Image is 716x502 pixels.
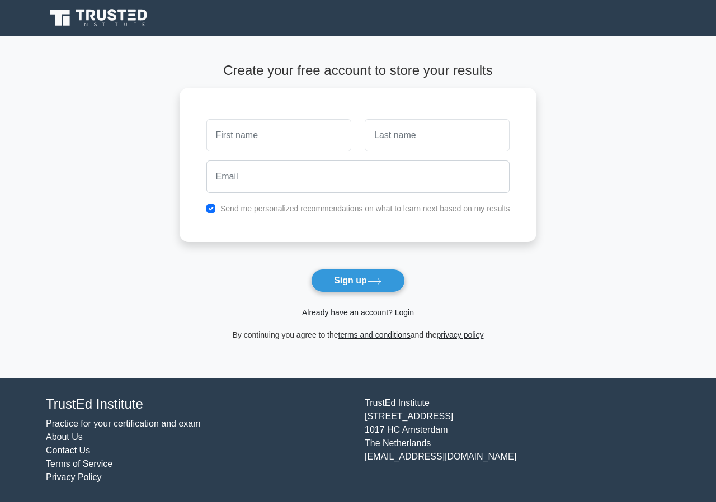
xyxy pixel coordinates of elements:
h4: Create your free account to store your results [180,63,537,79]
input: Last name [365,119,510,151]
div: TrustEd Institute [STREET_ADDRESS] 1017 HC Amsterdam The Netherlands [EMAIL_ADDRESS][DOMAIN_NAME] [358,396,677,484]
a: Contact Us [46,446,90,455]
input: First name [206,119,351,151]
button: Sign up [311,269,405,292]
a: Practice for your certification and exam [46,419,201,428]
h4: TrustEd Institute [46,396,351,413]
label: Send me personalized recommendations on what to learn next based on my results [220,204,510,213]
a: About Us [46,432,83,442]
div: By continuing you agree to the and the [173,328,544,342]
a: Privacy Policy [46,472,102,482]
a: Already have an account? Login [302,308,414,317]
a: Terms of Service [46,459,112,468]
a: terms and conditions [338,330,411,339]
a: privacy policy [437,330,484,339]
input: Email [206,160,510,193]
